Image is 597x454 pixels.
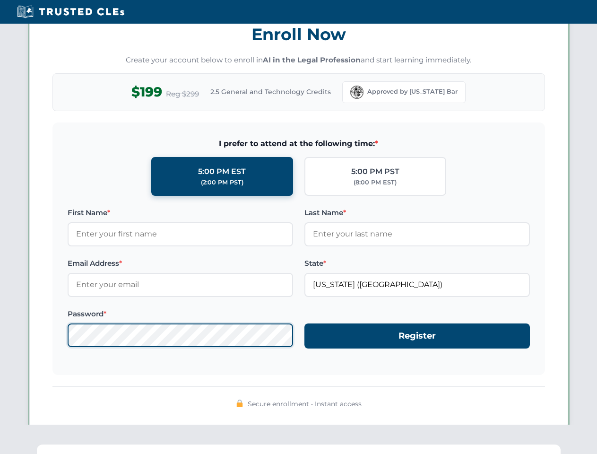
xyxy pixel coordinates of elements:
[166,88,199,100] span: Reg $299
[131,81,162,103] span: $199
[52,55,545,66] p: Create your account below to enroll in and start learning immediately.
[68,138,530,150] span: I prefer to attend at the following time:
[304,222,530,246] input: Enter your last name
[52,19,545,49] h3: Enroll Now
[354,178,397,187] div: (8:00 PM EST)
[304,323,530,349] button: Register
[210,87,331,97] span: 2.5 General and Technology Credits
[201,178,243,187] div: (2:00 PM PST)
[248,399,362,409] span: Secure enrollment • Instant access
[68,258,293,269] label: Email Address
[236,400,243,407] img: 🔒
[304,258,530,269] label: State
[351,166,399,178] div: 5:00 PM PST
[68,207,293,218] label: First Name
[350,86,363,99] img: Florida Bar
[68,273,293,297] input: Enter your email
[14,5,127,19] img: Trusted CLEs
[68,222,293,246] input: Enter your first name
[263,55,361,64] strong: AI in the Legal Profession
[68,308,293,320] label: Password
[367,87,458,96] span: Approved by [US_STATE] Bar
[304,273,530,297] input: Florida (FL)
[198,166,246,178] div: 5:00 PM EST
[304,207,530,218] label: Last Name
